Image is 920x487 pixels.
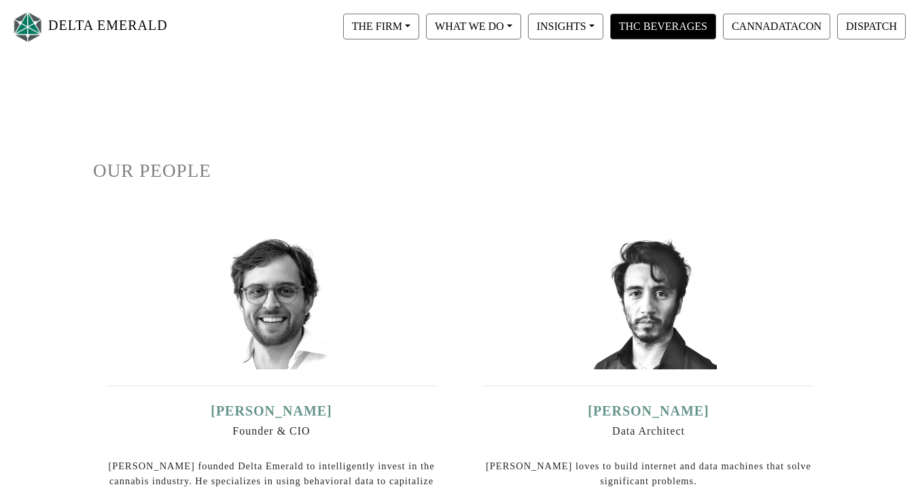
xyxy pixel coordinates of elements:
[11,5,168,48] a: DELTA EMERALD
[204,233,340,369] img: ian
[528,14,603,39] button: INSIGHTS
[723,14,830,39] button: CANNADATACON
[581,233,717,369] img: david
[343,14,419,39] button: THE FIRM
[610,14,716,39] button: THC BEVERAGES
[11,9,45,45] img: Logo
[834,20,909,31] a: DISPATCH
[107,424,436,437] h6: Founder & CIO
[426,14,521,39] button: WHAT WE DO
[607,20,720,31] a: THC BEVERAGES
[588,403,709,418] a: [PERSON_NAME]
[93,160,827,182] h1: OUR PEOPLE
[720,20,834,31] a: CANNADATACON
[211,403,332,418] a: [PERSON_NAME]
[484,424,813,437] h6: Data Architect
[837,14,906,39] button: DISPATCH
